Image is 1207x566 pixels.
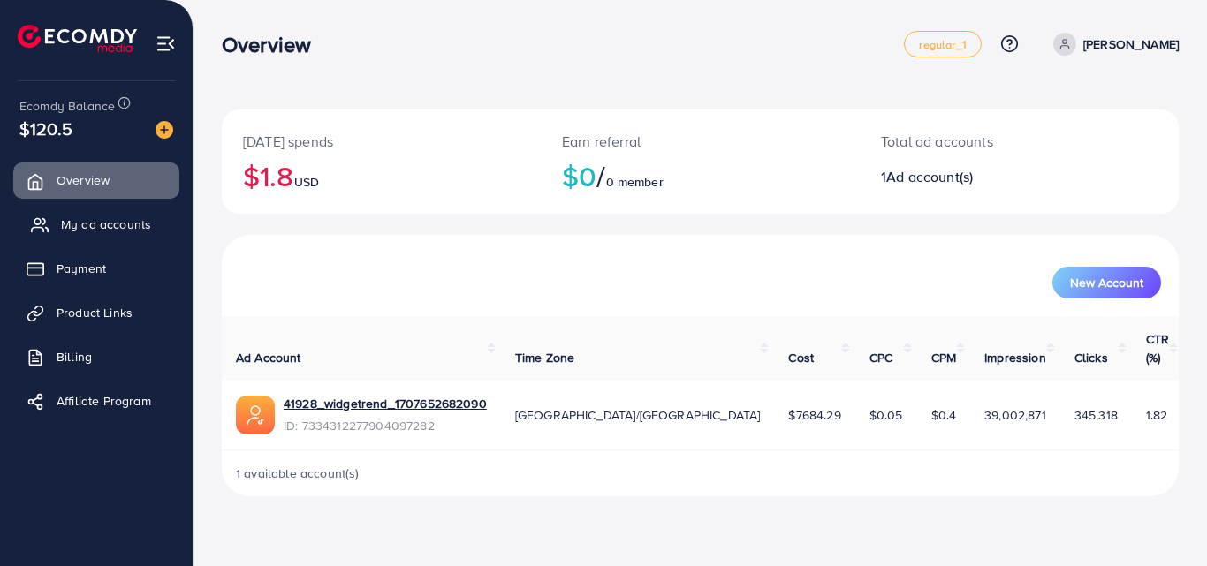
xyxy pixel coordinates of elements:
[284,395,487,412] a: 41928_widgetrend_1707652682090
[156,34,176,54] img: menu
[919,39,966,50] span: regular_1
[788,406,840,424] span: $7684.29
[13,339,179,374] a: Billing
[904,31,981,57] a: regular_1
[1074,349,1108,366] span: Clicks
[236,396,275,434] img: ic-ads-acc.e4c84228.svg
[931,349,956,366] span: CPM
[243,131,520,152] p: [DATE] spends
[57,171,110,189] span: Overview
[1052,267,1161,298] button: New Account
[19,97,115,115] span: Ecomdy Balance
[294,173,319,191] span: USD
[1132,487,1194,553] iframe: Chat
[869,406,903,424] span: $0.05
[57,348,92,366] span: Billing
[236,464,360,482] span: 1 available account(s)
[931,406,957,424] span: $0.4
[57,260,106,277] span: Payment
[13,251,179,286] a: Payment
[606,173,664,191] span: 0 member
[284,417,487,434] span: ID: 7334312277904097282
[222,32,325,57] h3: Overview
[1083,34,1179,55] p: [PERSON_NAME]
[788,349,814,366] span: Cost
[881,169,1078,185] h2: 1
[13,295,179,330] a: Product Links
[18,25,137,52] img: logo
[13,383,179,419] a: Affiliate Program
[57,392,151,410] span: Affiliate Program
[13,207,179,242] a: My ad accounts
[869,349,892,366] span: CPC
[515,349,574,366] span: Time Zone
[1146,406,1168,424] span: 1.82
[1074,406,1118,424] span: 345,318
[984,349,1046,366] span: Impression
[562,131,839,152] p: Earn referral
[984,406,1046,424] span: 39,002,871
[236,349,301,366] span: Ad Account
[562,159,839,192] h2: $0
[596,155,605,196] span: /
[1070,276,1143,289] span: New Account
[515,406,761,424] span: [GEOGRAPHIC_DATA]/[GEOGRAPHIC_DATA]
[156,121,173,139] img: image
[13,162,179,198] a: Overview
[57,304,133,321] span: Product Links
[881,131,1078,152] p: Total ad accounts
[243,159,520,192] h2: $1.8
[61,215,151,233] span: My ad accounts
[1146,330,1169,366] span: CTR (%)
[19,116,72,141] span: $120.5
[1046,33,1179,56] a: [PERSON_NAME]
[886,167,973,186] span: Ad account(s)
